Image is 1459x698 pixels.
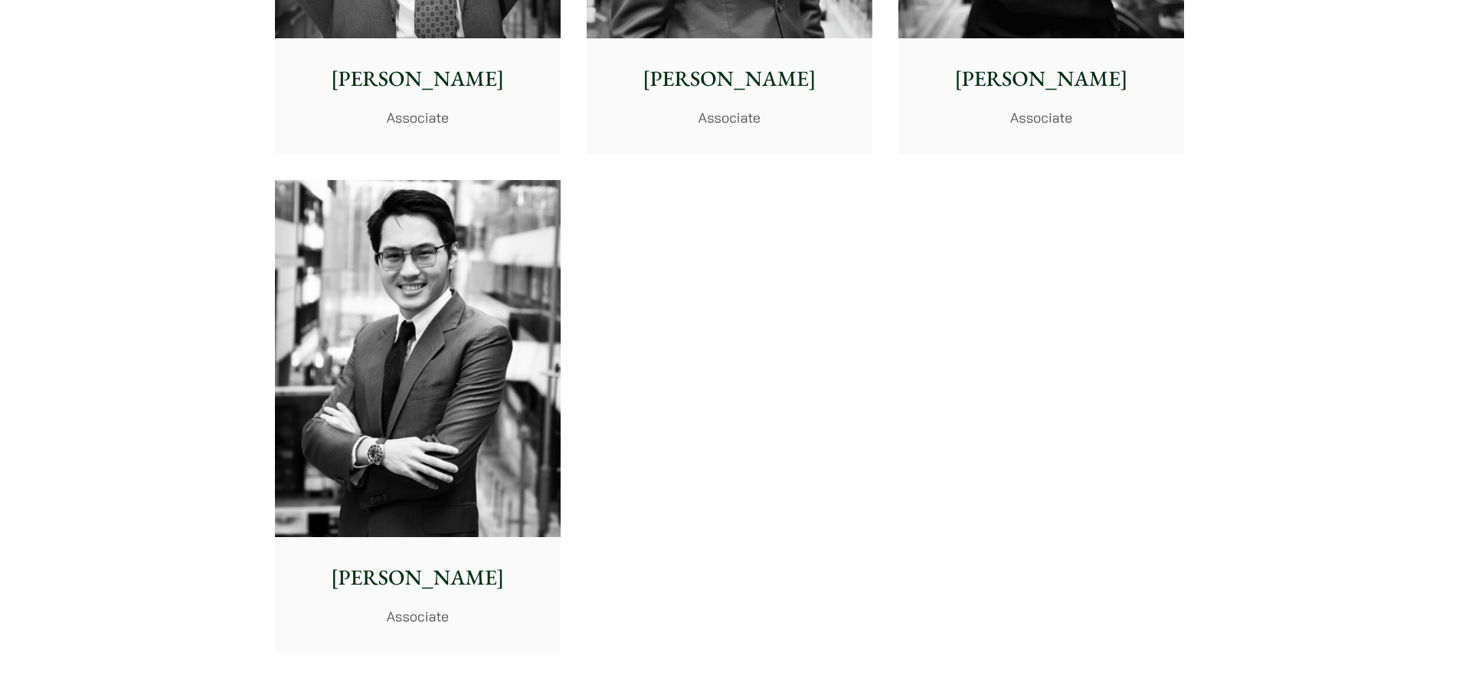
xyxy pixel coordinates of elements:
p: [PERSON_NAME] [911,63,1172,95]
p: Associate [287,606,548,627]
p: [PERSON_NAME] [287,63,548,95]
p: [PERSON_NAME] [599,63,860,95]
a: [PERSON_NAME] Associate [275,180,561,654]
p: [PERSON_NAME] [287,562,548,594]
p: Associate [911,107,1172,128]
p: Associate [599,107,860,128]
p: Associate [287,107,548,128]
